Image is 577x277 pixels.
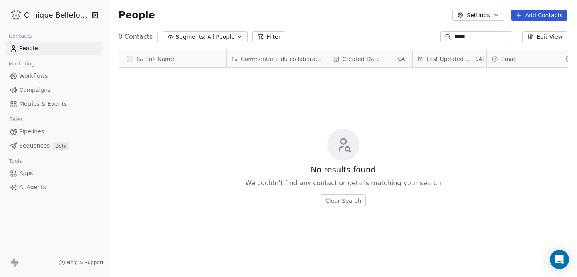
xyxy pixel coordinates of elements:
[6,181,102,194] a: AI Agents
[24,10,89,20] span: Clinique Bellefontaine
[550,250,569,269] div: Open Intercom Messenger
[53,142,69,150] span: Beta
[321,194,366,207] button: Clear Search
[6,125,102,138] a: Pipelines
[398,56,407,62] span: CAT
[19,142,50,150] span: Sequences
[119,68,227,275] div: grid
[19,183,46,192] span: AI Agents
[6,83,102,97] a: Campaigns
[252,31,286,42] button: Filter
[119,9,155,21] span: People
[19,72,48,80] span: Workflows
[245,178,441,188] span: We couldn't find any contact or details matching your search
[5,58,38,70] span: Marketing
[5,30,35,42] span: Contacts
[6,97,102,111] a: Metrics & Events
[311,164,376,175] span: No results found
[413,50,486,67] div: Last Updated DateCAT
[6,69,102,83] a: Workflows
[19,169,33,178] span: Apps
[501,55,517,63] span: Email
[522,31,567,42] button: Edit View
[59,259,103,266] a: Help & Support
[19,44,38,53] span: People
[241,55,323,63] span: Commentaire du collaborateur
[487,50,561,67] div: Email
[119,50,226,67] div: Full Name
[426,55,474,63] span: Last Updated Date
[343,55,380,63] span: Created Date
[19,127,44,136] span: Pipelines
[227,50,328,67] div: Commentaire du collaborateur
[452,10,504,21] button: Settings
[119,32,153,42] span: 0 Contacts
[10,8,86,22] button: Clinique Bellefontaine
[207,33,234,41] span: All People
[6,113,26,125] span: Sales
[6,155,25,167] span: Tools
[19,86,50,94] span: Campaigns
[6,167,102,180] a: Apps
[511,10,567,21] button: Add Contacts
[146,55,174,63] span: Full Name
[11,10,21,20] img: Logo_Bellefontaine_Black.png
[176,33,206,41] span: Segments:
[19,100,67,108] span: Metrics & Events
[67,259,103,266] span: Help & Support
[475,56,484,62] span: CAT
[6,139,102,152] a: SequencesBeta
[328,50,412,67] div: Created DateCAT
[6,42,102,55] a: People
